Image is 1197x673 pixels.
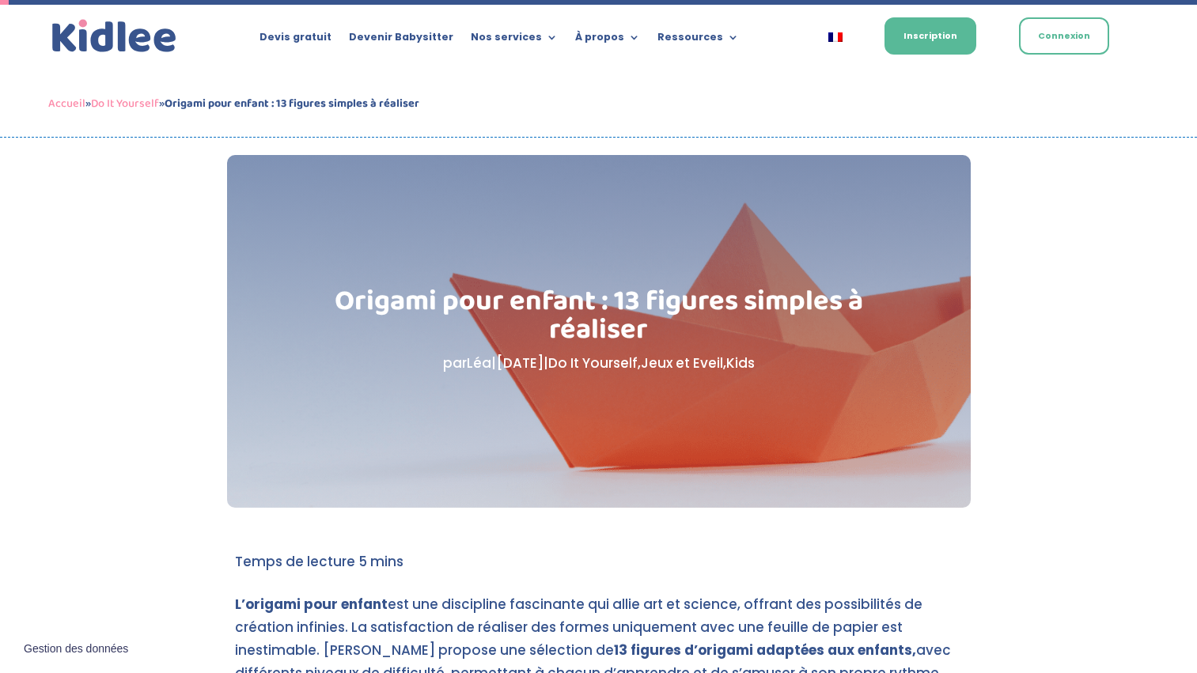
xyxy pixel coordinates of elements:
h1: Origami pour enfant : 13 figures simples à réaliser [306,287,891,352]
button: Gestion des données [14,633,138,666]
strong: L’origami pour enfant [235,595,388,614]
a: Kids [726,354,755,372]
a: Do It Yourself [548,354,638,372]
a: Jeux et Eveil [641,354,723,372]
strong: 13 figures d’origami adaptées aux enfants, [614,641,916,660]
span: [DATE] [496,354,544,372]
span: Gestion des données [24,642,128,656]
p: par | | , , [306,352,891,375]
a: Léa [467,354,491,372]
